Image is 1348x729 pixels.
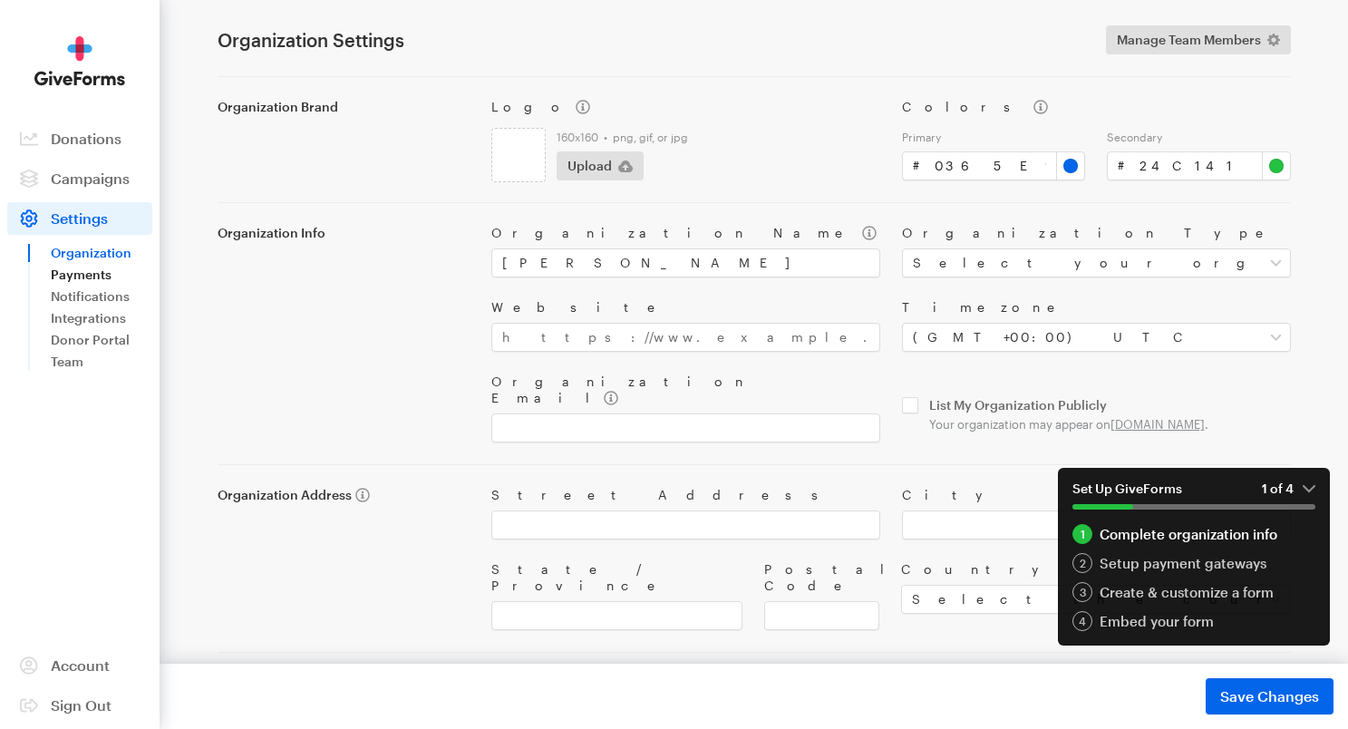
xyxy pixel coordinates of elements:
[51,264,152,286] a: Payments
[51,329,152,351] a: Donor Portal
[51,130,121,147] span: Donations
[51,656,110,674] span: Account
[51,307,152,329] a: Integrations
[51,286,152,307] a: Notifications
[1110,417,1205,432] a: [DOMAIN_NAME]
[1072,553,1315,573] a: 2 Setup payment gateways
[1262,481,1315,497] em: 1 of 4
[1058,468,1330,524] button: Set Up GiveForms1 of 4
[7,202,152,235] a: Settings
[902,487,1291,503] label: City
[1117,29,1261,51] span: Manage Team Members
[491,323,880,352] input: https://www.example.com
[1106,25,1291,54] a: Manage Team Members
[1072,611,1092,631] div: 4
[51,242,152,264] a: Organization
[491,225,880,241] label: Organization Name
[1220,685,1319,707] span: Save Changes
[34,36,125,86] img: GiveForms
[7,122,152,155] a: Donations
[491,374,880,406] label: Organization Email
[7,162,152,195] a: Campaigns
[51,696,112,714] span: Sign Out
[218,225,470,241] label: Organization Info
[218,99,470,115] label: Organization Brand
[491,561,743,594] label: State / Province
[51,209,108,227] span: Settings
[902,130,1086,144] label: Primary
[51,170,130,187] span: Campaigns
[1072,582,1315,602] a: 3 Create & customize a form
[491,299,880,316] label: Website
[901,561,1290,578] label: Country
[1072,524,1315,544] div: Complete organization info
[764,561,879,594] label: Postal Code
[902,99,1291,115] label: Colors
[557,151,644,180] button: Upload
[1206,678,1333,714] button: Save Changes
[491,99,880,115] label: Logo
[1072,524,1315,544] a: 1 Complete organization info
[218,487,470,503] label: Organization Address
[902,299,1291,316] label: Timezone
[567,155,612,177] span: Upload
[1072,553,1315,573] div: Setup payment gateways
[1107,130,1291,144] label: Secondary
[902,225,1291,241] label: Organization Type
[7,649,152,682] a: Account
[1072,553,1092,573] div: 2
[557,130,880,144] label: 160x160 • png, gif, or jpg
[1072,611,1315,631] a: 4 Embed your form
[218,29,1084,51] h1: Organization Settings
[1072,582,1315,602] div: Create & customize a form
[1072,611,1315,631] div: Embed your form
[491,487,880,503] label: Street Address
[1072,524,1092,544] div: 1
[1072,582,1092,602] div: 3
[7,689,152,722] a: Sign Out
[51,351,152,373] a: Team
